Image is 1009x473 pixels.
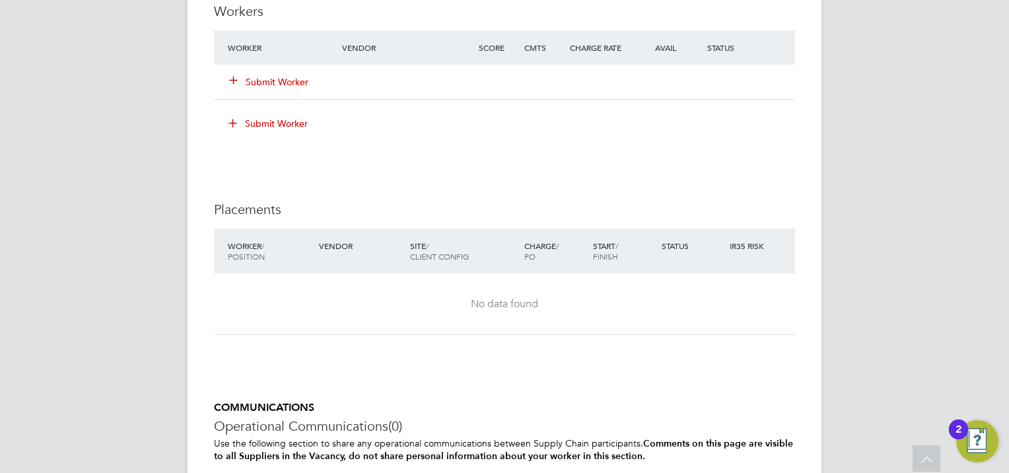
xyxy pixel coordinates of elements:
[228,240,265,262] span: / Position
[214,418,795,435] h3: Operational Communications
[726,234,772,258] div: IR35 Risk
[590,234,658,268] div: Start
[956,420,998,462] button: Open Resource Center, 2 new notifications
[521,234,590,268] div: Charge
[658,234,727,258] div: Status
[214,401,795,415] h5: COMMUNICATIONS
[339,36,475,59] div: Vendor
[214,3,795,20] h3: Workers
[410,240,469,262] span: / Client Config
[214,438,793,462] b: Comments on this page are visible to all Suppliers in the Vacancy, do not share personal informat...
[225,234,316,268] div: Worker
[956,429,961,447] div: 2
[230,75,309,89] button: Submit Worker
[524,240,559,262] span: / PO
[635,36,704,59] div: Avail
[214,201,795,218] h3: Placements
[214,437,795,462] p: Use the following section to share any operational communications between Supply Chain participants.
[521,36,567,59] div: Cmts
[475,36,521,59] div: Score
[704,36,795,59] div: Status
[219,113,318,134] button: Submit Worker
[227,297,782,311] div: No data found
[593,240,618,262] span: / Finish
[567,36,635,59] div: Charge Rate
[225,36,339,59] div: Worker
[388,418,402,435] span: (0)
[316,234,407,258] div: Vendor
[407,234,521,268] div: Site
